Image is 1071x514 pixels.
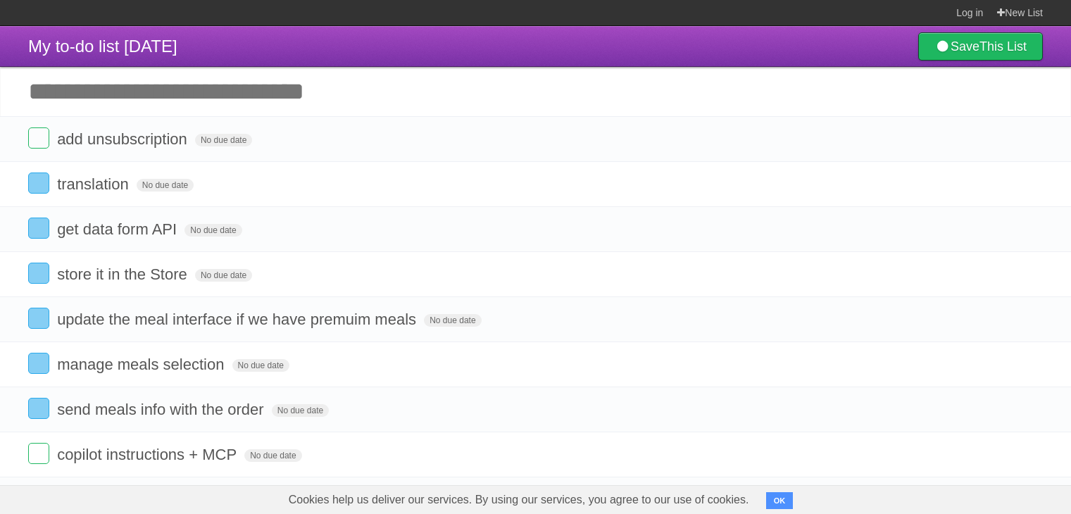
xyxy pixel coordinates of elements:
span: Cookies help us deliver our services. By using our services, you agree to our use of cookies. [275,486,763,514]
label: Done [28,218,49,239]
span: store it in the Store [57,265,191,283]
label: Done [28,443,49,464]
span: copilot instructions + MCP [57,446,240,463]
label: Done [28,353,49,374]
span: No due date [184,224,242,237]
span: update the meal interface if we have premuim meals [57,311,420,328]
b: This List [979,39,1027,54]
span: send meals info with the order [57,401,268,418]
label: Done [28,127,49,149]
label: Done [28,173,49,194]
label: Done [28,398,49,419]
a: SaveThis List [918,32,1043,61]
button: OK [766,492,794,509]
label: Done [28,308,49,329]
span: No due date [232,359,289,372]
span: translation [57,175,132,193]
span: add unsubscription [57,130,191,148]
span: No due date [137,179,194,192]
span: No due date [195,134,252,146]
span: get data form API [57,220,180,238]
span: My to-do list [DATE] [28,37,177,56]
span: No due date [272,404,329,417]
span: No due date [244,449,301,462]
span: manage meals selection [57,356,227,373]
label: Done [28,263,49,284]
span: No due date [195,269,252,282]
span: No due date [424,314,481,327]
